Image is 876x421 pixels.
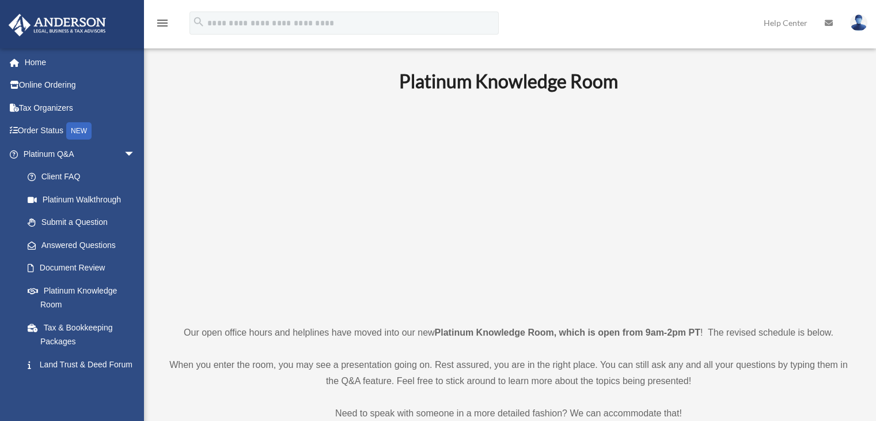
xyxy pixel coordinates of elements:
b: Platinum Knowledge Room [399,70,618,92]
a: Platinum Knowledge Room [16,279,147,316]
a: Client FAQ [16,166,153,189]
p: When you enter the room, you may see a presentation going on. Rest assured, you are in the right ... [164,357,853,389]
a: Tax Organizers [8,96,153,119]
a: Land Trust & Deed Forum [16,353,153,376]
a: Tax & Bookkeeping Packages [16,316,153,353]
div: NEW [66,122,92,140]
strong: Platinum Knowledge Room, which is open from 9am-2pm PT [435,328,700,337]
a: Answered Questions [16,234,153,257]
i: menu [156,16,169,30]
span: arrow_drop_down [124,142,147,166]
img: User Pic [850,14,867,31]
a: Online Ordering [8,74,153,97]
i: search [192,16,205,28]
a: Submit a Question [16,211,153,234]
a: Platinum Q&Aarrow_drop_down [8,142,153,166]
iframe: 231110_Toby_KnowledgeRoom [336,108,681,303]
a: Order StatusNEW [8,119,153,143]
a: Platinum Walkthrough [16,188,153,211]
img: Anderson Advisors Platinum Portal [5,14,109,36]
a: menu [156,20,169,30]
a: Portal Feedback [16,376,153,399]
a: Home [8,51,153,74]
a: Document Review [16,257,153,280]
p: Our open office hours and helplines have moved into our new ! The revised schedule is below. [164,325,853,341]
